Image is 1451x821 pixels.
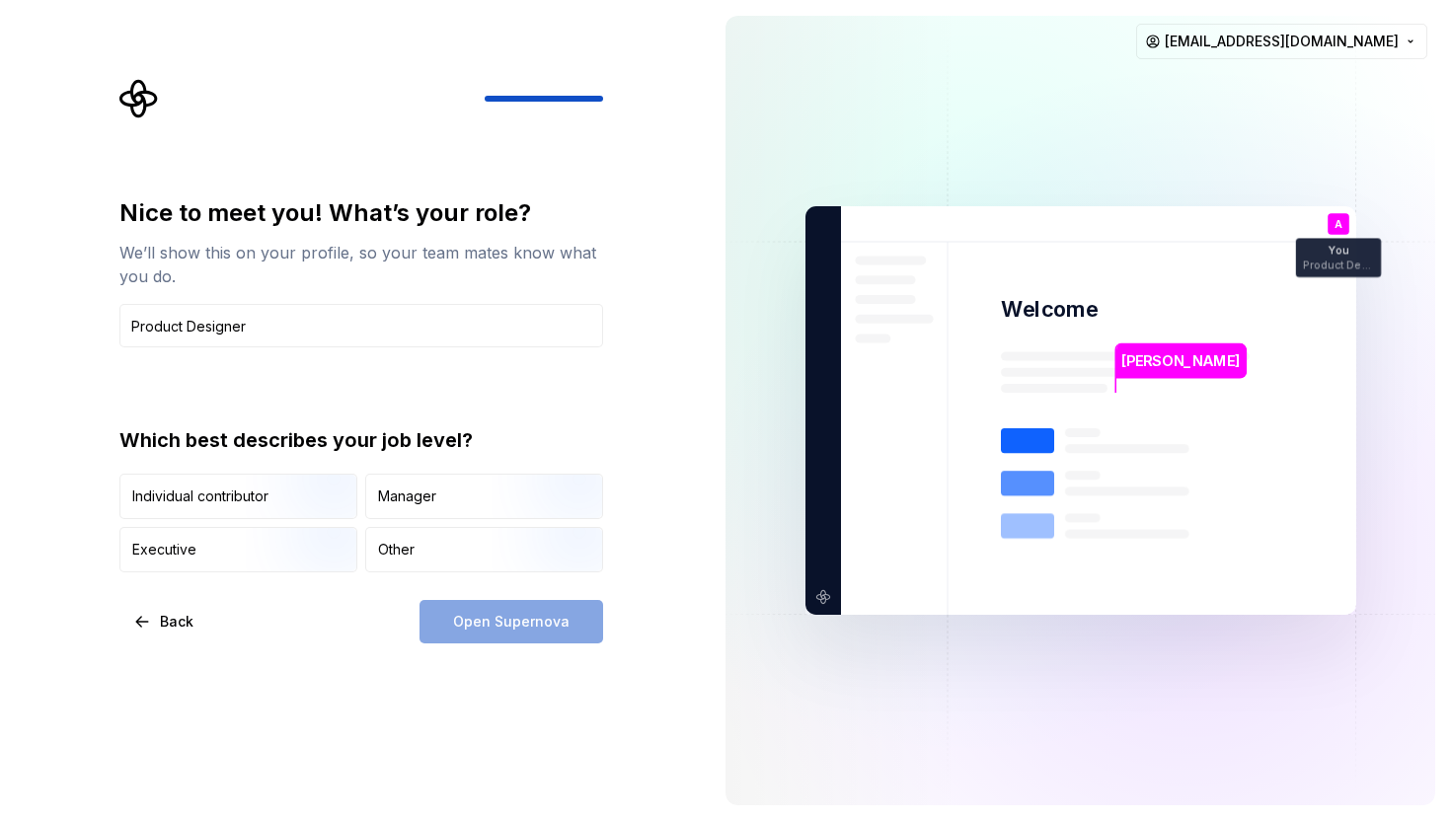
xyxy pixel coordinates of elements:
span: Back [160,612,193,632]
div: Individual contributor [132,486,268,506]
span: [EMAIL_ADDRESS][DOMAIN_NAME] [1165,32,1399,51]
div: Other [378,540,415,560]
div: Nice to meet you! What’s your role? [119,197,603,229]
p: You [1329,246,1348,257]
p: A [1334,219,1341,230]
p: Product Designe [1303,260,1374,270]
input: Job title [119,304,603,347]
p: Welcome [1001,295,1098,324]
button: Back [119,600,210,643]
div: Executive [132,540,196,560]
svg: Supernova Logo [119,79,159,118]
div: Which best describes your job level? [119,426,603,454]
p: [PERSON_NAME] [1121,350,1240,372]
button: [EMAIL_ADDRESS][DOMAIN_NAME] [1136,24,1427,59]
div: We’ll show this on your profile, so your team mates know what you do. [119,241,603,288]
div: Manager [378,486,436,506]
